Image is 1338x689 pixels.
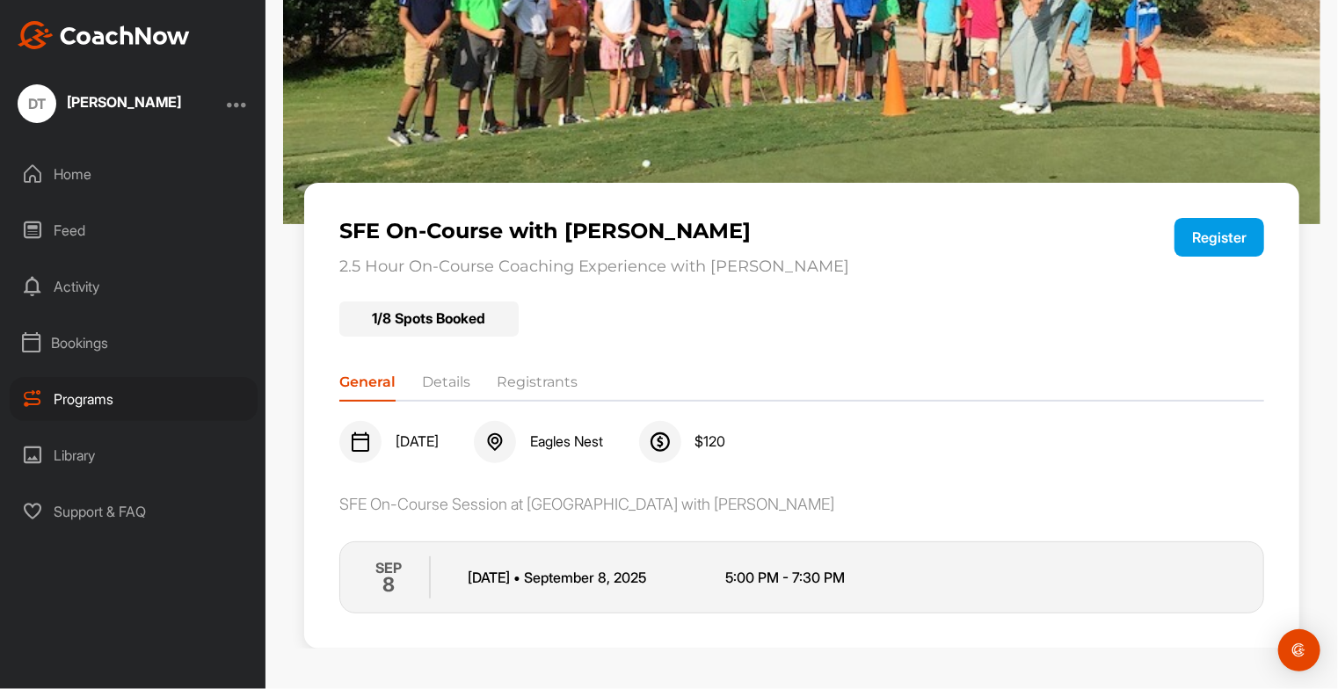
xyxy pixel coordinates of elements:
div: Open Intercom Messenger [1278,629,1320,671]
span: • [513,569,520,586]
img: CoachNow [18,21,190,49]
p: 5:00 PM - 7:30 PM [725,567,983,588]
img: svg+xml;base64,PHN2ZyB3aWR0aD0iMjQiIGhlaWdodD0iMjQiIHZpZXdCb3g9IjAgMCAyNCAyNCIgZmlsbD0ibm9uZSIgeG... [650,432,671,453]
span: Eagles Nest [530,433,604,451]
div: Bookings [10,321,258,365]
img: svg+xml;base64,PHN2ZyB3aWR0aD0iMjQiIGhlaWdodD0iMjQiIHZpZXdCb3g9IjAgMCAyNCAyNCIgZmlsbD0ibm9uZSIgeG... [350,432,371,453]
li: Registrants [497,372,578,400]
h2: 8 [383,569,396,599]
li: General [339,372,396,400]
div: Programs [10,377,258,421]
div: SFE On-Course Session at [GEOGRAPHIC_DATA] with [PERSON_NAME] [339,495,1265,514]
span: [DATE] [396,433,439,451]
span: $ 120 [695,433,726,451]
div: 1 / 8 Spots Booked [339,301,519,337]
button: Register [1174,218,1264,257]
div: Home [10,152,258,196]
div: DT [18,84,56,123]
div: Support & FAQ [10,490,258,533]
div: Feed [10,208,258,252]
p: 2.5 Hour On-Course Coaching Experience with [PERSON_NAME] [339,257,1080,277]
img: svg+xml;base64,PHN2ZyB3aWR0aD0iMjQiIGhlaWdodD0iMjQiIHZpZXdCb3g9IjAgMCAyNCAyNCIgZmlsbD0ibm9uZSIgeG... [484,432,505,453]
div: Library [10,433,258,477]
p: [DATE] September 8 , 2025 [468,567,725,588]
div: Activity [10,265,258,308]
li: Details [422,372,470,400]
p: SEP [376,557,403,578]
p: SFE On-Course with [PERSON_NAME] [339,218,1080,243]
div: [PERSON_NAME] [67,95,181,109]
